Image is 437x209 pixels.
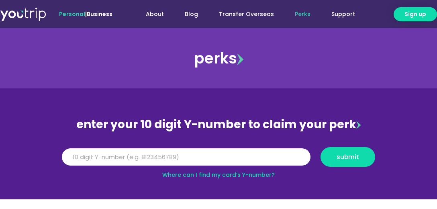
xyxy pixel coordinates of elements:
[174,7,208,22] a: Blog
[59,10,112,18] span: |
[59,10,85,18] span: Personal
[131,7,366,22] nav: Menu
[62,147,375,173] form: Y Number
[62,148,310,166] input: 10 digit Y-number (e.g. 8123456789)
[284,7,321,22] a: Perks
[321,147,375,167] button: submit
[162,171,275,179] a: Where can I find my card’s Y-number?
[337,154,359,160] span: submit
[135,7,174,22] a: About
[87,10,112,18] a: Business
[321,7,366,22] a: Support
[404,10,426,18] span: Sign up
[394,7,437,21] a: Sign up
[208,7,284,22] a: Transfer Overseas
[58,114,379,135] div: enter your 10 digit Y-number to claim your perk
